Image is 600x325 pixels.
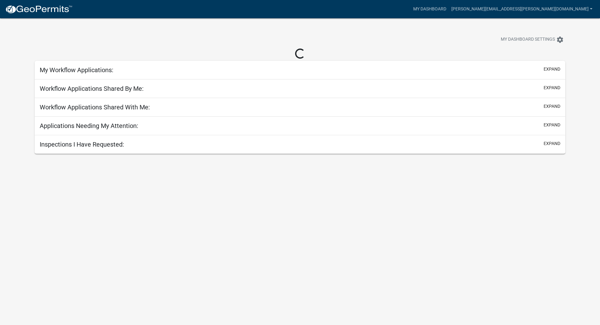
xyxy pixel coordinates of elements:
button: expand [544,66,560,73]
h5: Workflow Applications Shared By Me: [40,85,144,92]
h5: Workflow Applications Shared With Me: [40,103,150,111]
a: [PERSON_NAME][EMAIL_ADDRESS][PERSON_NAME][DOMAIN_NAME] [449,3,595,15]
button: expand [544,122,560,128]
a: My Dashboard [411,3,449,15]
button: My Dashboard Settingssettings [496,33,569,46]
h5: Inspections I Have Requested: [40,141,124,148]
button: expand [544,103,560,110]
span: My Dashboard Settings [501,36,555,44]
button: expand [544,84,560,91]
h5: Applications Needing My Attention: [40,122,138,130]
button: expand [544,140,560,147]
h5: My Workflow Applications: [40,66,113,74]
i: settings [556,36,564,44]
